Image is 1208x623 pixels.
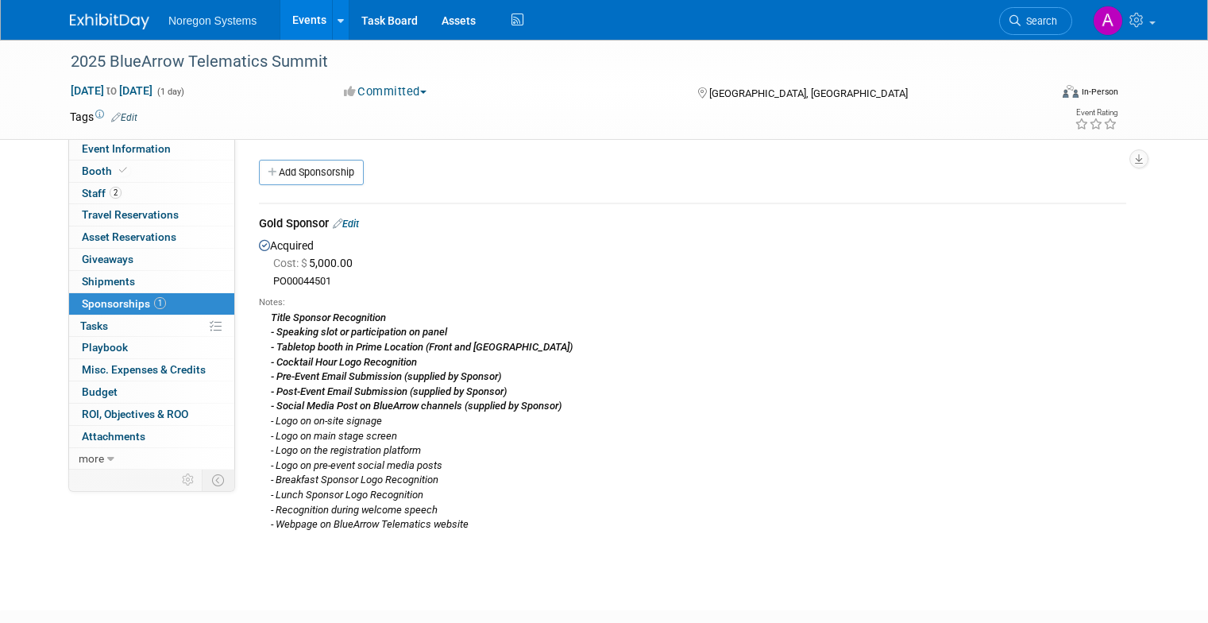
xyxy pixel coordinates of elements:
[82,408,188,420] span: ROI, Objectives & ROO
[80,319,108,332] span: Tasks
[69,183,234,204] a: Staff2
[271,489,423,501] i: - Lunch Sponsor Logo Recognition
[259,160,364,185] a: Add Sponsorship
[175,470,203,490] td: Personalize Event Tab Strip
[82,385,118,398] span: Budget
[259,235,1126,537] div: Acquired
[999,7,1072,35] a: Search
[154,297,166,309] span: 1
[69,226,234,248] a: Asset Reservations
[271,415,382,427] i: - Logo on on-site signage
[259,296,1126,309] div: Notes:
[82,230,176,243] span: Asset Reservations
[271,356,417,368] i: - Cocktail Hour Logo Recognition
[271,385,507,397] i: - Post-Event Email Submission (supplied by Sponsor)
[1075,109,1117,117] div: Event Rating
[271,311,386,323] i: Title Sponsor Recognition
[1093,6,1123,36] img: Ali Connell
[271,326,447,338] i: - Speaking slot or participation on panel
[69,359,234,381] a: Misc. Expenses & Credits
[963,83,1118,106] div: Event Format
[79,452,104,465] span: more
[271,504,438,516] i: - Recognition during welcome speech
[168,14,257,27] span: Noregon Systems
[271,430,397,442] i: - Logo on main stage screen
[69,293,234,315] a: Sponsorships1
[69,404,234,425] a: ROI, Objectives & ROO
[69,315,234,337] a: Tasks
[271,400,562,412] i: - Social Media Post on BlueArrow channels (supplied by Sponsor)
[69,249,234,270] a: Giveaways
[82,164,130,177] span: Booth
[69,381,234,403] a: Budget
[338,83,433,100] button: Committed
[69,426,234,447] a: Attachments
[69,271,234,292] a: Shipments
[271,341,573,353] i: - Tabletop booth in Prime Location (Front and [GEOGRAPHIC_DATA])
[82,430,145,443] span: Attachments
[69,448,234,470] a: more
[156,87,184,97] span: (1 day)
[273,275,1126,288] div: PO00044501
[82,297,166,310] span: Sponsorships
[111,112,137,123] a: Edit
[273,257,359,269] span: 5,000.00
[69,204,234,226] a: Travel Reservations
[709,87,908,99] span: [GEOGRAPHIC_DATA], [GEOGRAPHIC_DATA]
[69,161,234,182] a: Booth
[1063,85,1079,98] img: Format-Inperson.png
[70,109,137,125] td: Tags
[110,187,122,199] span: 2
[119,166,127,175] i: Booth reservation complete
[333,218,359,230] a: Edit
[69,138,234,160] a: Event Information
[70,83,153,98] span: [DATE] [DATE]
[273,257,309,269] span: Cost: $
[203,470,235,490] td: Toggle Event Tabs
[82,341,128,354] span: Playbook
[271,444,421,456] i: - Logo on the registration platform
[82,363,206,376] span: Misc. Expenses & Credits
[271,518,469,530] i: - Webpage on BlueArrow Telematics website
[271,459,442,471] i: - Logo on pre-event social media posts
[271,474,438,486] i: - Breakfast Sponsor Logo Recognition
[82,275,135,288] span: Shipments
[65,48,1029,76] div: 2025 BlueArrow Telematics Summit
[82,187,122,199] span: Staff
[104,84,119,97] span: to
[271,370,501,382] i: - Pre-Event Email Submission (supplied by Sponsor)
[259,215,1126,235] div: Gold Sponsor
[69,337,234,358] a: Playbook
[82,208,179,221] span: Travel Reservations
[1021,15,1057,27] span: Search
[82,253,133,265] span: Giveaways
[1081,86,1118,98] div: In-Person
[70,14,149,29] img: ExhibitDay
[82,142,171,155] span: Event Information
